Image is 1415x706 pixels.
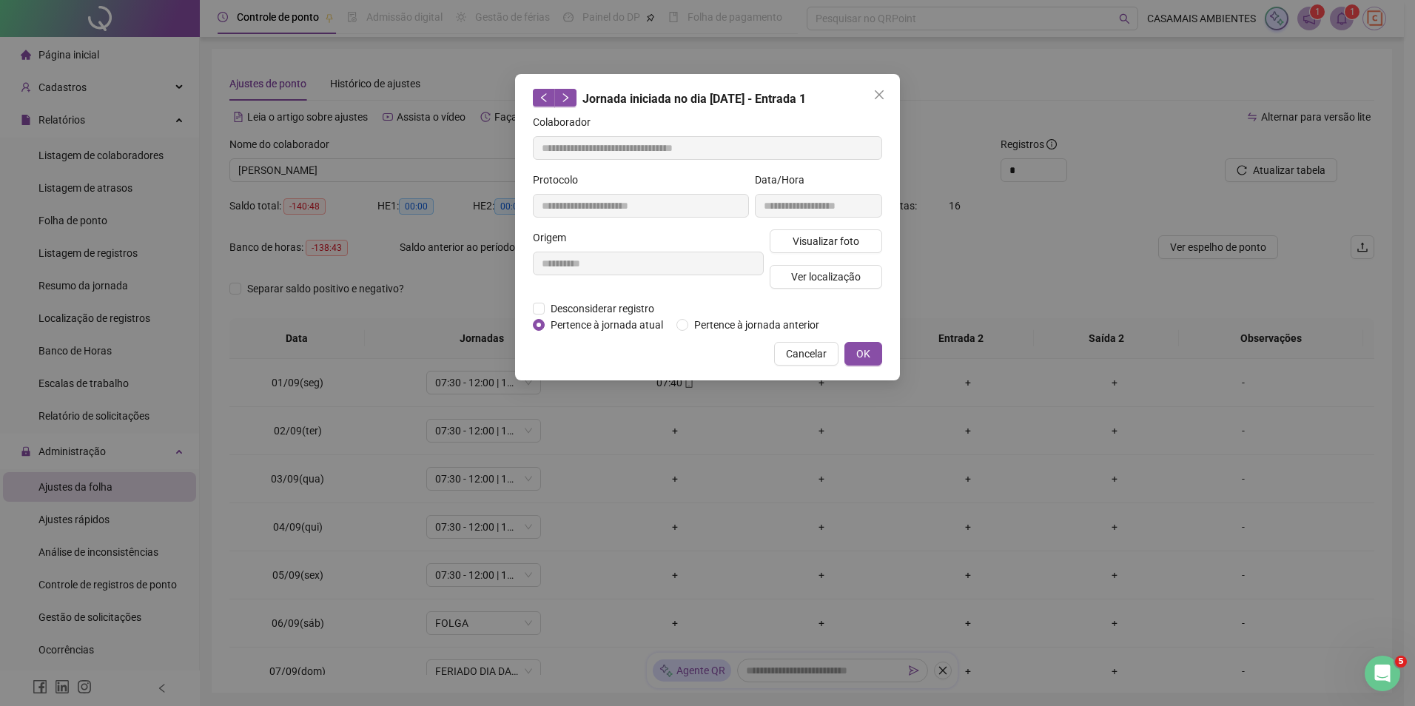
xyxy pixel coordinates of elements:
button: Ver localização [770,265,882,289]
label: Origem [533,229,576,246]
label: Data/Hora [755,172,814,188]
span: close [873,89,885,101]
span: Pertence à jornada anterior [688,317,825,333]
button: right [554,89,577,107]
label: Protocolo [533,172,588,188]
label: Colaborador [533,114,600,130]
span: Pertence à jornada atual [545,317,669,333]
iframe: Intercom live chat [1365,656,1400,691]
span: Cancelar [786,346,827,362]
button: OK [844,342,882,366]
span: Ver localização [791,269,861,285]
span: Visualizar foto [793,233,859,249]
div: Jornada iniciada no dia [DATE] - Entrada 1 [533,89,882,108]
button: left [533,89,555,107]
button: Visualizar foto [770,229,882,253]
button: Cancelar [774,342,838,366]
button: Close [867,83,891,107]
span: right [560,93,571,103]
span: left [539,93,549,103]
span: Desconsiderar registro [545,300,660,317]
span: OK [856,346,870,362]
span: 5 [1395,656,1407,668]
